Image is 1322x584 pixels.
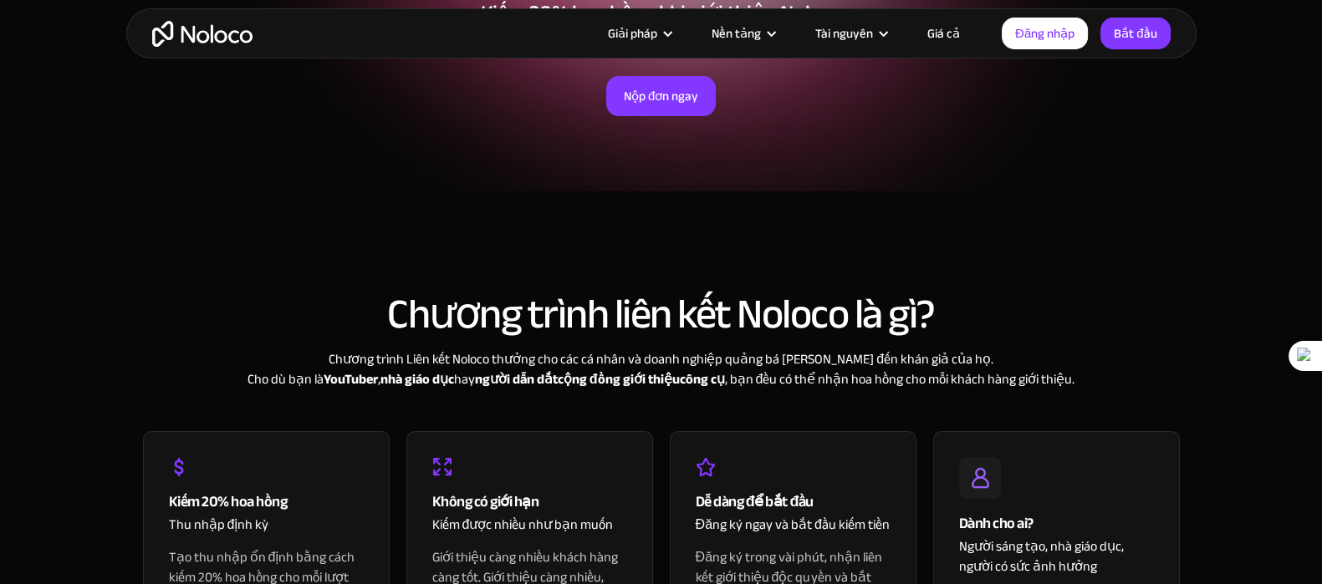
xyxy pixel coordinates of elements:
[1114,22,1156,45] font: Bắt đầu
[906,23,981,44] a: Giá cả
[558,367,620,392] font: cộng đồng
[1015,22,1074,45] font: Đăng nhập
[378,367,380,392] font: ,
[454,367,475,392] font: hay
[587,23,691,44] div: Giải pháp
[624,84,698,108] font: Nộp đơn ngay
[959,510,1034,537] font: Dành cho ai?
[380,367,454,392] font: nhà giáo dục
[622,367,679,392] font: giới thiệu
[696,512,890,537] font: Đăng ký ngay và bắt đầu kiếm tiền
[679,367,724,392] font: công cụ
[608,22,657,45] font: Giải pháp
[475,367,558,392] font: người dẫn dắt
[329,347,993,372] font: Chương trình Liên kết Noloco thưởng cho các cá nhân và doanh nghiệp quảng bá [PERSON_NAME] đến kh...
[1100,18,1170,49] a: Bắt đầu
[169,488,288,515] font: Kiếm 20% hoa hồng
[324,367,378,392] font: YouTuber
[712,22,761,45] font: Nền tảng
[152,21,253,47] a: trang chủ
[927,22,960,45] font: Giá cả
[696,488,814,515] font: Dễ dàng để bắt đầu
[248,367,324,392] font: Cho dù bạn là
[815,22,873,45] font: Tài nguyên
[606,76,716,116] a: Nộp đơn ngay
[432,488,539,515] font: Không có giới hạn
[169,512,269,537] font: Thu nhập định kỳ
[387,275,935,353] font: Chương trình liên kết Noloco là gì?
[724,367,1074,392] font: , bạn đều có thể nhận hoa hồng cho mỗi khách hàng giới thiệu.
[432,512,614,537] font: Kiếm được nhiều như bạn muốn
[794,23,906,44] div: Tài nguyên
[1002,18,1088,49] a: Đăng nhập
[959,534,1124,579] font: Người sáng tạo, nhà giáo dục, người có sức ảnh hưởng
[691,23,794,44] div: Nền tảng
